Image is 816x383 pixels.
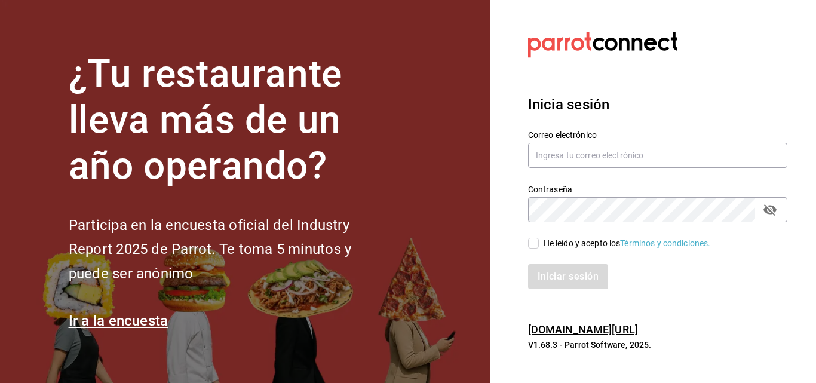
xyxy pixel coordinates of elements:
[528,143,787,168] input: Ingresa tu correo electrónico
[544,237,711,250] div: He leído y acepto los
[528,131,787,139] label: Correo electrónico
[760,200,780,220] button: passwordField
[528,185,787,194] label: Contraseña
[528,339,787,351] p: V1.68.3 - Parrot Software, 2025.
[69,213,391,286] h2: Participa en la encuesta oficial del Industry Report 2025 de Parrot. Te toma 5 minutos y puede se...
[620,238,710,248] a: Términos y condiciones.
[528,94,787,115] h3: Inicia sesión
[69,51,391,189] h1: ¿Tu restaurante lleva más de un año operando?
[528,323,638,336] a: [DOMAIN_NAME][URL]
[69,312,168,329] a: Ir a la encuesta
